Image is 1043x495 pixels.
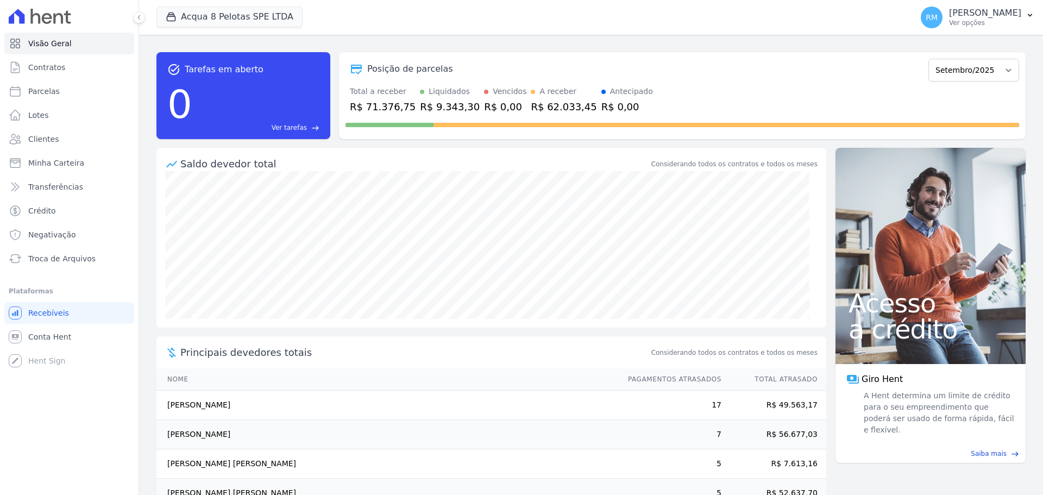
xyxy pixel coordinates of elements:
[722,391,826,420] td: R$ 49.563,17
[185,63,263,76] span: Tarefas em aberto
[429,86,470,97] div: Liquidados
[420,99,480,114] div: R$ 9.343,30
[971,449,1007,459] span: Saiba mais
[156,420,618,449] td: [PERSON_NAME]
[180,345,649,360] span: Principais devedores totais
[4,200,134,222] a: Crédito
[28,86,60,97] span: Parcelas
[4,224,134,246] a: Negativação
[28,308,69,318] span: Recebíveis
[651,159,818,169] div: Considerando todos os contratos e todos os meses
[28,331,71,342] span: Conta Hent
[722,449,826,479] td: R$ 7.613,16
[4,326,134,348] a: Conta Hent
[949,8,1021,18] p: [PERSON_NAME]
[4,33,134,54] a: Visão Geral
[862,373,903,386] span: Giro Hent
[28,62,65,73] span: Contratos
[849,316,1013,342] span: a crédito
[28,134,59,145] span: Clientes
[493,86,526,97] div: Vencidos
[484,99,526,114] div: R$ 0,00
[539,86,576,97] div: A receber
[1011,450,1019,458] span: east
[618,391,722,420] td: 17
[28,110,49,121] span: Lotes
[156,7,303,27] button: Acqua 8 Pelotas SPE LTDA
[156,391,618,420] td: [PERSON_NAME]
[367,62,453,76] div: Posição de parcelas
[180,156,649,171] div: Saldo devedor total
[28,229,76,240] span: Negativação
[311,124,319,132] span: east
[4,104,134,126] a: Lotes
[28,205,56,216] span: Crédito
[28,253,96,264] span: Troca de Arquivos
[9,285,130,298] div: Plataformas
[167,63,180,76] span: task_alt
[601,99,653,114] div: R$ 0,00
[156,368,618,391] th: Nome
[618,449,722,479] td: 5
[849,290,1013,316] span: Acesso
[167,76,192,133] div: 0
[610,86,653,97] div: Antecipado
[4,57,134,78] a: Contratos
[272,123,307,133] span: Ver tarefas
[912,2,1043,33] button: RM [PERSON_NAME] Ver opções
[4,176,134,198] a: Transferências
[350,99,416,114] div: R$ 71.376,75
[531,99,596,114] div: R$ 62.033,45
[842,449,1019,459] a: Saiba mais east
[618,420,722,449] td: 7
[651,348,818,358] span: Considerando todos os contratos e todos os meses
[618,368,722,391] th: Pagamentos Atrasados
[862,390,1015,436] span: A Hent determina um limite de crédito para o seu empreendimento que poderá ser usado de forma ráp...
[949,18,1021,27] p: Ver opções
[4,152,134,174] a: Minha Carteira
[4,80,134,102] a: Parcelas
[4,302,134,324] a: Recebíveis
[4,248,134,270] a: Troca de Arquivos
[28,158,84,168] span: Minha Carteira
[4,128,134,150] a: Clientes
[197,123,319,133] a: Ver tarefas east
[722,420,826,449] td: R$ 56.677,03
[722,368,826,391] th: Total Atrasado
[156,449,618,479] td: [PERSON_NAME] [PERSON_NAME]
[28,181,83,192] span: Transferências
[28,38,72,49] span: Visão Geral
[350,86,416,97] div: Total a receber
[926,14,938,21] span: RM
